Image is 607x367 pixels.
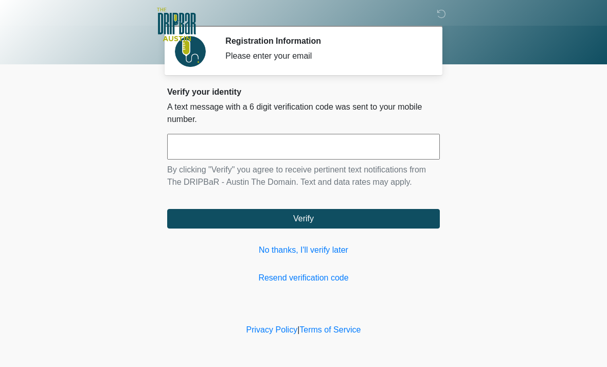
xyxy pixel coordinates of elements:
a: Privacy Policy [246,325,298,334]
p: By clicking "Verify" you agree to receive pertinent text notifications from The DRIPBaR - Austin ... [167,164,440,188]
div: Please enter your email [225,50,424,62]
h2: Verify your identity [167,87,440,97]
a: Terms of Service [299,325,361,334]
button: Verify [167,209,440,229]
img: Agent Avatar [175,36,206,67]
a: | [297,325,299,334]
img: The DRIPBaR - Austin The Domain Logo [157,8,196,41]
a: No thanks, I'll verify later [167,244,440,256]
a: Resend verification code [167,272,440,284]
p: A text message with a 6 digit verification code was sent to your mobile number. [167,101,440,126]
